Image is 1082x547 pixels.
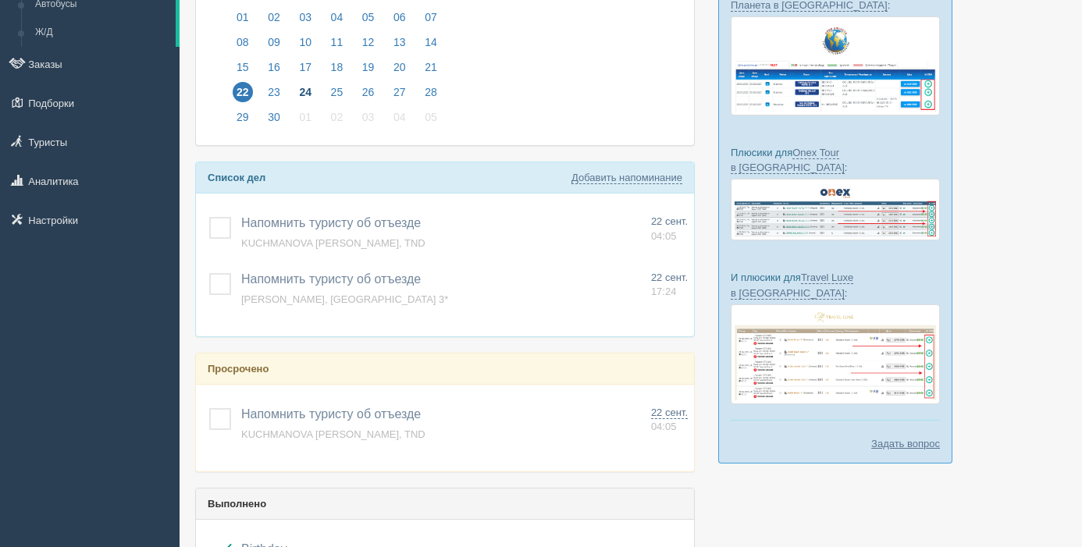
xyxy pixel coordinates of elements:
[241,428,425,440] a: KUCHMANOVA [PERSON_NAME], TND
[295,107,315,127] span: 01
[651,286,677,297] span: 17:24
[385,34,415,59] a: 13
[416,9,442,34] a: 07
[871,436,940,451] a: Задать вопрос
[290,9,320,34] a: 03
[322,108,352,133] a: 02
[358,107,379,127] span: 03
[358,57,379,77] span: 19
[390,107,410,127] span: 04
[731,16,940,115] img: new-planet-%D0%BF%D1%96%D0%B4%D0%B1%D1%96%D1%80%D0%BA%D0%B0-%D1%81%D1%80%D0%BC-%D0%B4%D0%BB%D1%8F...
[208,172,265,183] b: Список дел
[233,107,253,127] span: 29
[327,107,347,127] span: 02
[651,407,688,419] span: 22 сент.
[731,304,940,405] img: travel-luxe-%D0%BF%D0%BE%D0%B4%D0%B1%D0%BE%D1%80%D0%BA%D0%B0-%D1%81%D1%80%D0%BC-%D0%B4%D0%BB%D1%8...
[421,82,441,102] span: 28
[651,215,688,243] a: 22 сент. 04:05
[354,9,383,34] a: 05
[358,7,379,27] span: 05
[264,32,284,52] span: 09
[731,179,940,240] img: onex-tour-proposal-crm-for-travel-agency.png
[731,272,853,299] a: Travel Luxe в [GEOGRAPHIC_DATA]
[228,59,258,83] a: 15
[327,82,347,102] span: 25
[390,32,410,52] span: 13
[290,59,320,83] a: 17
[228,34,258,59] a: 08
[651,406,688,435] a: 22 сент. 04:05
[416,34,442,59] a: 14
[651,230,677,242] span: 04:05
[264,7,284,27] span: 02
[241,216,421,229] a: Напомнить туристу об отъезде
[322,34,352,59] a: 11
[322,83,352,108] a: 25
[385,9,415,34] a: 06
[390,7,410,27] span: 06
[233,7,253,27] span: 01
[322,59,352,83] a: 18
[358,82,379,102] span: 26
[259,59,289,83] a: 16
[295,57,315,77] span: 17
[228,108,258,133] a: 29
[290,108,320,133] a: 01
[358,32,379,52] span: 12
[208,363,269,375] b: Просрочено
[354,59,383,83] a: 19
[327,7,347,27] span: 04
[571,172,682,184] a: Добавить напоминание
[416,59,442,83] a: 21
[295,32,315,52] span: 10
[651,271,688,300] a: 22 сент. 17:24
[241,293,448,305] a: [PERSON_NAME], [GEOGRAPHIC_DATA] 3*
[421,32,441,52] span: 14
[233,57,253,77] span: 15
[354,83,383,108] a: 26
[28,19,176,47] a: Ж/Д
[651,421,677,432] span: 04:05
[385,59,415,83] a: 20
[354,108,383,133] a: 03
[322,9,352,34] a: 04
[233,82,253,102] span: 22
[264,57,284,77] span: 16
[241,237,425,249] a: KUCHMANOVA [PERSON_NAME], TND
[208,498,266,510] b: Выполнено
[233,32,253,52] span: 08
[651,215,688,227] span: 22 сент.
[295,82,315,102] span: 24
[295,7,315,27] span: 03
[385,83,415,108] a: 27
[421,107,441,127] span: 05
[354,34,383,59] a: 12
[416,108,442,133] a: 05
[290,34,320,59] a: 10
[259,34,289,59] a: 09
[731,270,940,300] p: И плюсики для :
[385,108,415,133] a: 04
[264,82,284,102] span: 23
[241,272,421,286] a: Напомнить туристу об отъезде
[259,9,289,34] a: 02
[264,107,284,127] span: 30
[731,145,940,175] p: Плюсики для :
[290,83,320,108] a: 24
[228,9,258,34] a: 01
[651,272,688,283] span: 22 сент.
[421,57,441,77] span: 21
[416,83,442,108] a: 28
[421,7,441,27] span: 07
[241,407,421,421] a: Напомнить туристу об отъезде
[259,83,289,108] a: 23
[228,83,258,108] a: 22
[327,32,347,52] span: 11
[390,57,410,77] span: 20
